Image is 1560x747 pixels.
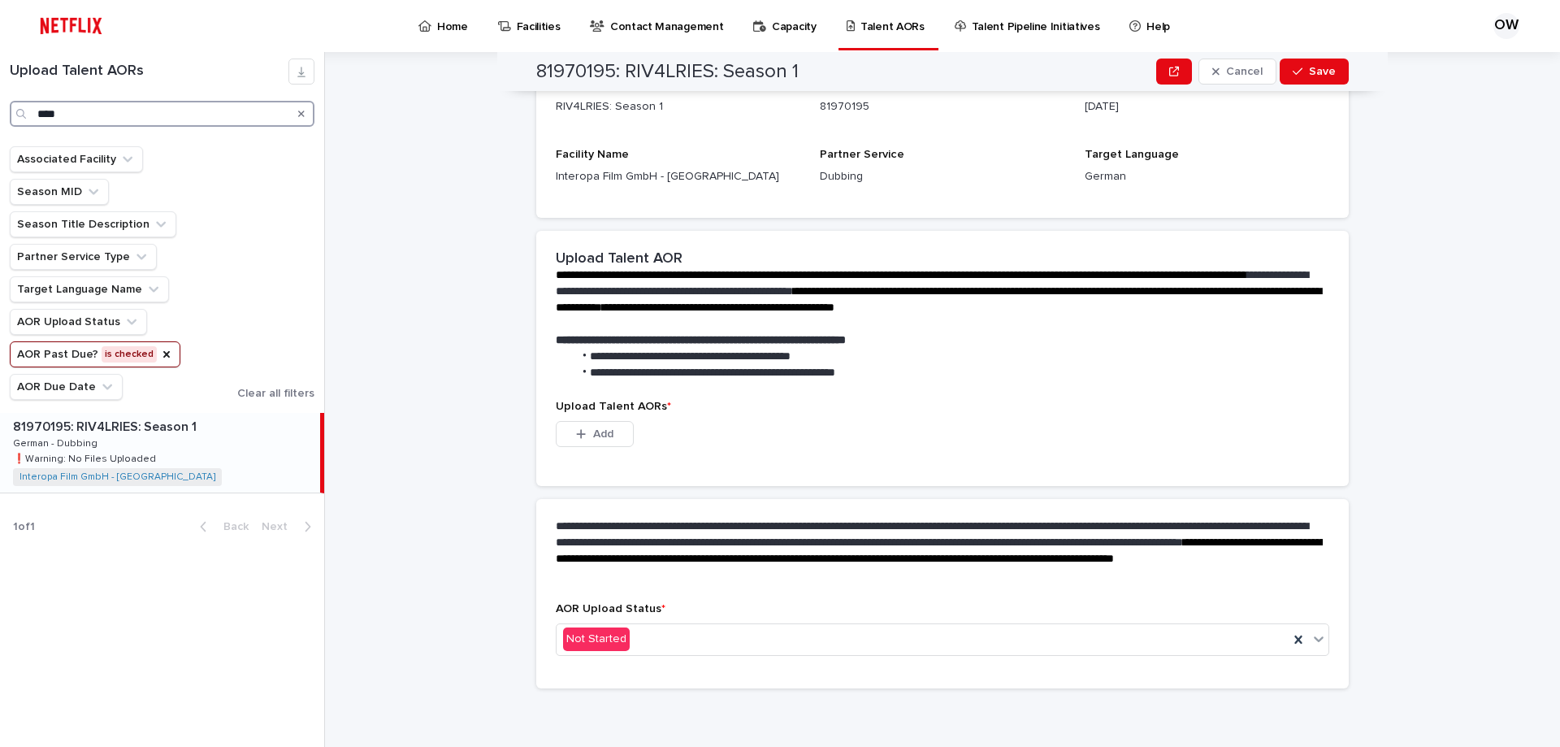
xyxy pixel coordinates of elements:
span: Back [214,521,249,532]
button: Season MID [10,179,109,205]
p: 81970195: RIV4LRIES: Season 1 [13,416,200,435]
button: AOR Due Date [10,374,123,400]
h2: Upload Talent AOR [556,250,682,268]
p: German [1085,168,1329,185]
p: [DATE] [1085,98,1329,115]
span: Cancel [1226,66,1263,77]
button: Cancel [1198,59,1276,85]
span: Next [262,521,297,532]
button: AOR Past Due? [10,341,180,367]
button: Back [187,519,255,534]
div: OW [1493,13,1519,39]
button: Add [556,421,634,447]
span: Add [593,428,613,440]
button: Next [255,519,324,534]
h1: Upload Talent AORs [10,63,288,80]
span: Upload Talent AORs [556,401,671,412]
span: Clear all filters [237,388,314,399]
span: Facility Name [556,149,629,160]
input: Search [10,101,314,127]
p: RIV4LRIES: Season 1 [556,98,800,115]
button: Season Title Description [10,211,176,237]
span: Save [1309,66,1336,77]
button: Associated Facility [10,146,143,172]
h2: 81970195: RIV4LRIES: Season 1 [536,60,799,84]
span: Target Language [1085,149,1179,160]
span: AOR Upload Status [556,603,665,615]
p: Dubbing [820,168,1064,185]
button: Clear all filters [224,388,314,399]
button: Partner Service Type [10,244,157,270]
button: AOR Upload Status [10,309,147,335]
button: Target Language Name [10,276,169,302]
p: German - Dubbing [13,435,101,450]
div: Not Started [563,628,630,651]
img: ifQbXi3ZQGMSEF7WDB7W [32,10,110,42]
p: ❗️Warning: No Files Uploaded [13,450,159,465]
a: Interopa Film GmbH - [GEOGRAPHIC_DATA] [19,471,215,483]
p: 81970195 [820,98,1064,115]
span: Partner Service [820,149,904,160]
button: Save [1280,59,1349,85]
p: Interopa Film GmbH - [GEOGRAPHIC_DATA] [556,168,800,185]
